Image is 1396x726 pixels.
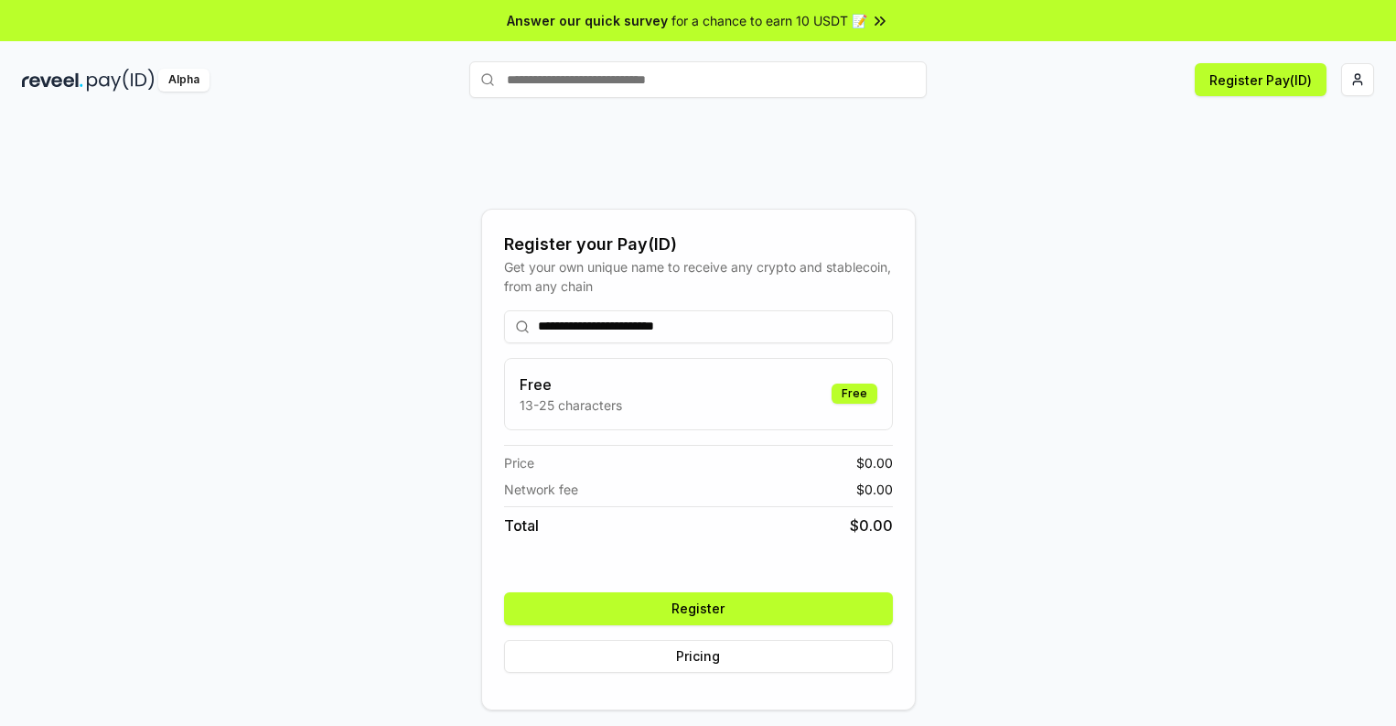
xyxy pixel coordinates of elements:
[158,69,209,92] div: Alpha
[504,453,534,472] span: Price
[504,480,578,499] span: Network fee
[850,515,893,536] span: $ 0.00
[520,374,622,396] h3: Free
[504,232,893,257] div: Register your Pay(ID)
[507,11,668,30] span: Answer our quick survey
[504,592,893,625] button: Register
[504,257,893,296] div: Get your own unique name to receive any crypto and stablecoin, from any chain
[22,69,83,92] img: reveel_dark
[1195,63,1326,96] button: Register Pay(ID)
[520,396,622,415] p: 13-25 characters
[832,384,877,404] div: Free
[856,480,893,499] span: $ 0.00
[856,453,893,472] span: $ 0.00
[504,515,539,536] span: Total
[87,69,155,92] img: pay_id
[504,640,893,673] button: Pricing
[671,11,867,30] span: for a chance to earn 10 USDT 📝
